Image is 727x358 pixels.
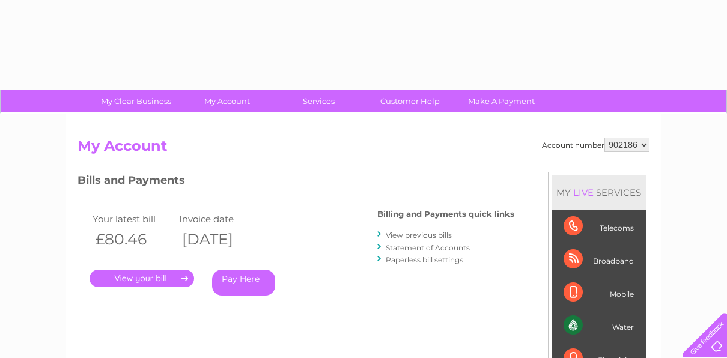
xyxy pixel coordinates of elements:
th: [DATE] [176,227,263,252]
a: My Clear Business [87,90,186,112]
div: Account number [542,138,649,152]
div: MY SERVICES [552,175,646,210]
a: Services [269,90,368,112]
a: Statement of Accounts [386,243,470,252]
a: Customer Help [360,90,460,112]
div: Water [564,309,634,342]
div: Mobile [564,276,634,309]
a: View previous bills [386,231,452,240]
th: £80.46 [90,227,176,252]
h3: Bills and Payments [78,172,514,193]
a: Pay Here [212,270,275,296]
div: Broadband [564,243,634,276]
td: Your latest bill [90,211,176,227]
a: Make A Payment [452,90,551,112]
a: Paperless bill settings [386,255,463,264]
h4: Billing and Payments quick links [377,210,514,219]
td: Invoice date [176,211,263,227]
h2: My Account [78,138,649,160]
div: Telecoms [564,210,634,243]
div: LIVE [571,187,596,198]
a: My Account [178,90,277,112]
a: . [90,270,194,287]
